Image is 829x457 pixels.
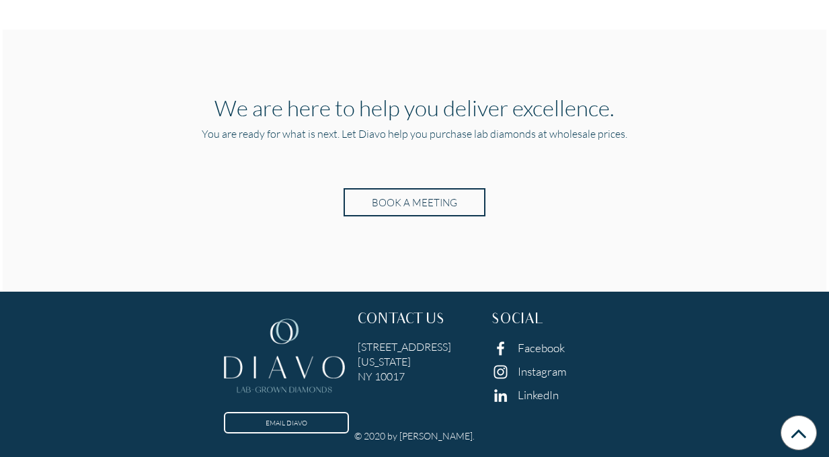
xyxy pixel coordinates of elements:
[344,188,485,216] a: BOOK A MEETING
[552,250,821,398] iframe: Drift Widget Chat Window
[518,341,565,355] a: Facebook
[224,313,345,403] img: footer-logo
[491,363,510,381] img: instagram
[518,364,567,378] a: Instagram
[762,390,813,441] iframe: Drift Widget Chat Controller
[224,412,349,433] a: EMAIL DIAVO
[518,388,559,402] a: LinkedIn
[354,430,475,442] h6: © 2020 by [PERSON_NAME].
[85,94,744,121] h1: We are here to help you deliver excellence.
[372,196,457,208] span: BOOK A MEETING
[358,313,471,329] h3: CONTACT US
[491,386,510,405] img: linkedin
[358,339,471,384] h5: [STREET_ADDRESS] [US_STATE] NY 10017
[85,126,744,152] h5: You are ready for what is next. Let Diavo help you purchase lab diamonds at wholesale prices.
[491,339,510,358] img: facebook
[491,313,605,329] h3: SOCIAL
